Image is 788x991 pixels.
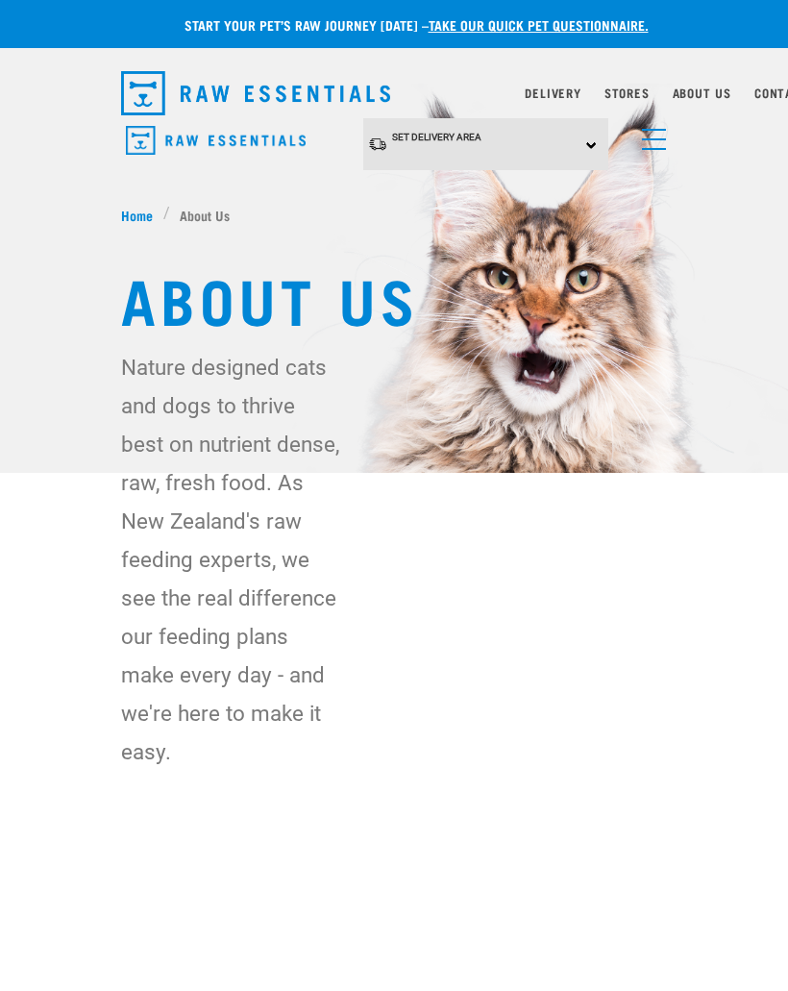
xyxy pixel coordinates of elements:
nav: dropdown navigation [106,63,682,123]
a: Delivery [525,89,580,96]
img: Raw Essentials Logo [121,71,390,115]
p: Nature designed cats and dogs to thrive best on nutrient dense, raw, fresh food. As New Zealand's... [121,348,339,771]
a: take our quick pet questionnaire. [429,21,649,28]
img: Raw Essentials Logo [126,126,306,156]
nav: breadcrumbs [121,205,667,225]
span: Set Delivery Area [392,132,481,142]
a: Home [121,205,163,225]
a: About Us [673,89,731,96]
img: van-moving.png [368,136,387,152]
h1: About Us [121,263,667,333]
a: Stores [604,89,650,96]
a: menu [632,117,667,152]
span: Home [121,205,153,225]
